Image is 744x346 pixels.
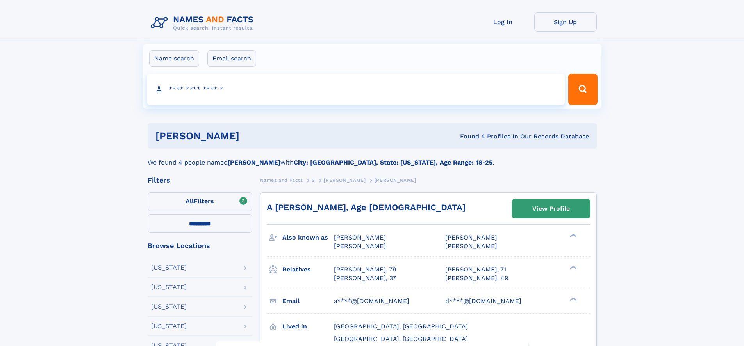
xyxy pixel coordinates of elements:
[334,335,468,342] span: [GEOGRAPHIC_DATA], [GEOGRAPHIC_DATA]
[148,242,252,249] div: Browse Locations
[445,234,497,241] span: [PERSON_NAME]
[151,264,187,271] div: [US_STATE]
[334,274,396,282] a: [PERSON_NAME], 37
[472,12,534,32] a: Log In
[282,231,334,244] h3: Also known as
[334,234,386,241] span: [PERSON_NAME]
[568,74,597,105] button: Search Button
[186,197,194,205] span: All
[148,12,260,34] img: Logo Names and Facts
[534,12,597,32] a: Sign Up
[445,274,508,282] a: [PERSON_NAME], 49
[147,74,565,105] input: search input
[324,175,366,185] a: [PERSON_NAME]
[148,149,597,167] div: We found 4 people named with .
[282,320,334,333] h3: Lived in
[568,265,577,270] div: ❯
[334,323,468,330] span: [GEOGRAPHIC_DATA], [GEOGRAPHIC_DATA]
[148,192,252,211] label: Filters
[151,323,187,329] div: [US_STATE]
[260,175,303,185] a: Names and Facts
[375,177,416,183] span: [PERSON_NAME]
[445,242,497,250] span: [PERSON_NAME]
[267,202,466,212] a: A [PERSON_NAME], Age [DEMOGRAPHIC_DATA]
[207,50,256,67] label: Email search
[334,242,386,250] span: [PERSON_NAME]
[294,159,492,166] b: City: [GEOGRAPHIC_DATA], State: [US_STATE], Age Range: 18-25
[312,175,315,185] a: S
[155,131,350,141] h1: [PERSON_NAME]
[334,265,396,274] a: [PERSON_NAME], 79
[350,132,589,141] div: Found 4 Profiles In Our Records Database
[149,50,199,67] label: Name search
[512,199,590,218] a: View Profile
[148,177,252,184] div: Filters
[445,265,506,274] a: [PERSON_NAME], 71
[568,233,577,238] div: ❯
[282,263,334,276] h3: Relatives
[151,284,187,290] div: [US_STATE]
[151,303,187,310] div: [US_STATE]
[568,296,577,302] div: ❯
[532,200,570,218] div: View Profile
[228,159,280,166] b: [PERSON_NAME]
[312,177,315,183] span: S
[324,177,366,183] span: [PERSON_NAME]
[282,295,334,308] h3: Email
